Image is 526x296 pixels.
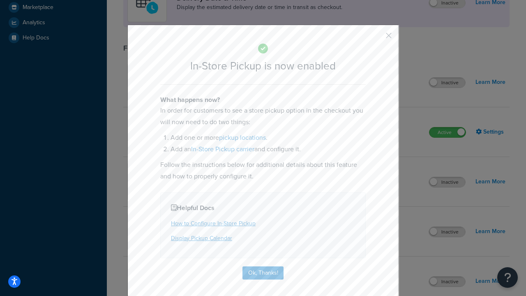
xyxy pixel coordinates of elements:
[160,105,366,128] p: In order for customers to see a store pickup option in the checkout you will now need to do two t...
[171,203,355,213] h4: Helpful Docs
[191,144,254,154] a: In-Store Pickup carrier
[171,143,366,155] li: Add an and configure it.
[160,159,366,182] p: Follow the instructions below for additional details about this feature and how to properly confi...
[171,132,366,143] li: Add one or more .
[171,234,232,243] a: Display Pickup Calendar
[242,266,284,280] button: Ok, Thanks!
[160,60,366,72] h2: In-Store Pickup is now enabled
[171,219,256,228] a: How to Configure In-Store Pickup
[219,133,266,142] a: pickup locations
[160,95,366,105] h4: What happens now?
